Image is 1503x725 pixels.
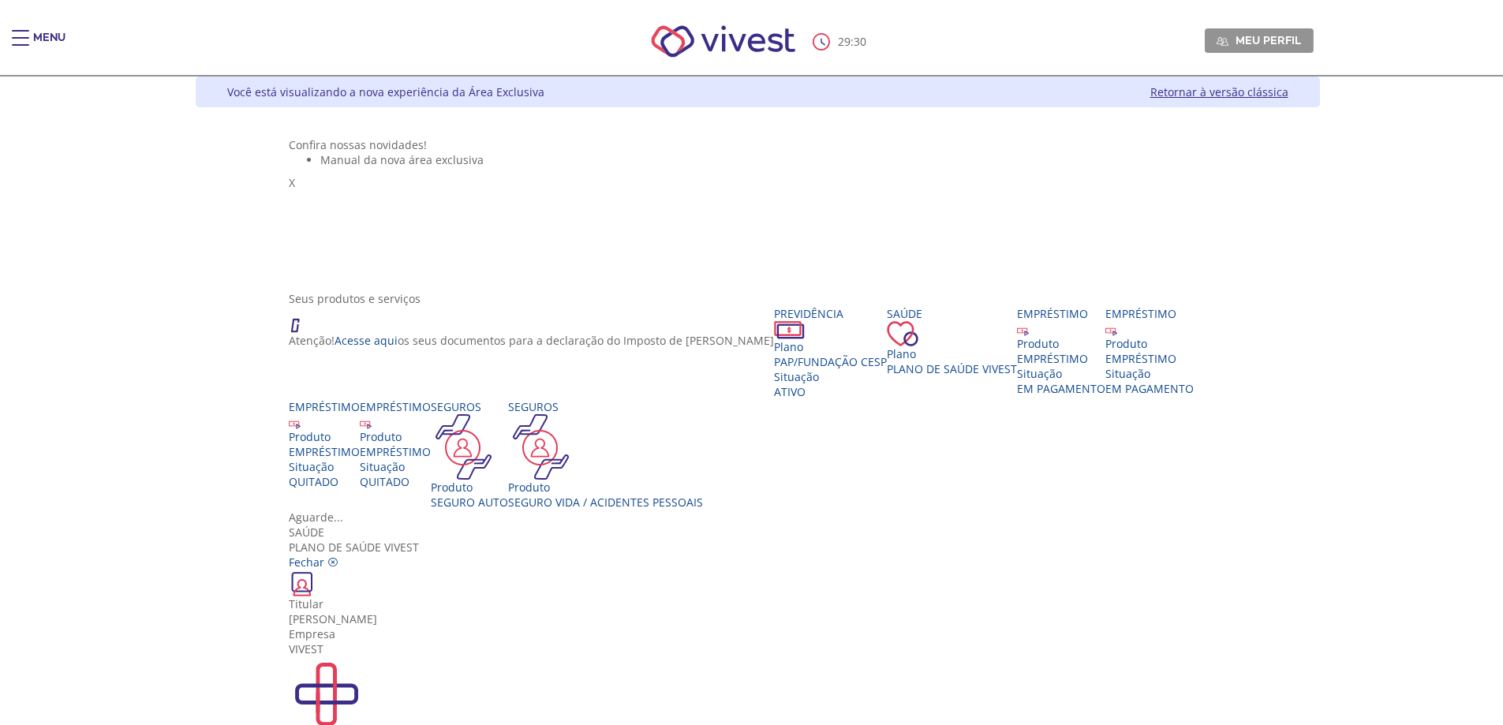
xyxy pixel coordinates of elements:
div: Plano [887,346,1017,361]
span: Plano de Saúde VIVEST [887,361,1017,376]
div: Empréstimo [1017,306,1105,321]
div: : [813,33,869,50]
div: Situação [360,459,431,474]
div: Aguarde... [289,510,1226,525]
div: Situação [774,369,887,384]
div: Seguros [431,399,508,414]
div: Empréstimo [289,399,360,414]
div: Produto [289,429,360,444]
div: VIVEST [289,641,1226,656]
p: Atenção! os seus documentos para a declaração do Imposto de [PERSON_NAME] [289,333,774,348]
div: SEGURO AUTO [431,495,508,510]
a: Fechar [289,555,338,570]
div: EMPRÉSTIMO [360,444,431,459]
div: Empréstimo [1105,306,1194,321]
a: Empréstimo Produto EMPRÉSTIMO Situação EM PAGAMENTO [1017,306,1105,396]
img: ico_emprestimo.svg [289,417,301,429]
span: EM PAGAMENTO [1017,381,1105,396]
div: Empréstimo [360,399,431,414]
a: Seguros Produto Seguro Vida / Acidentes Pessoais [508,399,703,510]
a: Empréstimo Produto EMPRÉSTIMO Situação EM PAGAMENTO [1105,306,1194,396]
div: Situação [1105,366,1194,381]
a: Retornar à versão clássica [1150,84,1288,99]
div: EMPRÉSTIMO [1105,351,1194,366]
span: Meu perfil [1236,33,1301,47]
div: Situação [289,459,360,474]
img: Vivest [634,8,813,75]
div: Situação [1017,366,1105,381]
span: X [289,175,295,190]
div: Você está visualizando a nova experiência da Área Exclusiva [227,84,544,99]
span: EM PAGAMENTO [1105,381,1194,396]
div: EMPRÉSTIMO [1017,351,1105,366]
span: QUITADO [289,474,338,489]
a: Meu perfil [1205,28,1314,52]
div: Titular [289,596,1226,611]
a: Seguros Produto SEGURO AUTO [431,399,508,510]
div: Saúde [289,525,1226,540]
div: Produto [360,429,431,444]
div: Empresa [289,626,1226,641]
a: Previdência PlanoPAP/Fundação CESP SituaçãoAtivo [774,306,887,399]
img: ico_emprestimo.svg [360,417,372,429]
div: Seus produtos e serviços [289,291,1226,306]
img: Meu perfil [1217,36,1228,47]
img: ico_seguros.png [431,414,496,480]
a: Saúde PlanoPlano de Saúde VIVEST [887,306,1017,376]
div: Produto [508,480,703,495]
span: Ativo [774,384,806,399]
div: EMPRÉSTIMO [289,444,360,459]
a: Acesse aqui [335,333,398,348]
div: Produto [1017,336,1105,351]
span: Fechar [289,555,324,570]
img: ico_carteirinha.png [289,570,316,596]
img: ico_atencao.png [289,306,316,333]
a: Empréstimo Produto EMPRÉSTIMO Situação QUITADO [360,399,431,489]
div: Confira nossas novidades! [289,137,1226,152]
img: ico_emprestimo.svg [1105,324,1117,336]
div: Plano [774,339,887,354]
div: Seguro Vida / Acidentes Pessoais [508,495,703,510]
div: Produto [1105,336,1194,351]
span: PAP/Fundação CESP [774,354,887,369]
div: Saúde [887,306,1017,321]
div: Plano de Saúde VIVEST [289,525,1226,555]
div: Seguros [508,399,703,414]
img: ico_seguros.png [508,414,574,480]
span: 30 [854,34,866,49]
div: [PERSON_NAME] [289,611,1226,626]
span: 29 [838,34,851,49]
span: QUITADO [360,474,409,489]
span: Manual da nova área exclusiva [320,152,484,167]
div: Menu [33,30,65,62]
a: Empréstimo Produto EMPRÉSTIMO Situação QUITADO [289,399,360,489]
div: Previdência [774,306,887,321]
img: ico_emprestimo.svg [1017,324,1029,336]
img: ico_coracao.png [887,321,918,346]
div: Produto [431,480,508,495]
img: ico_dinheiro.png [774,321,805,339]
section: <span lang="pt-BR" dir="ltr">Visualizador do Conteúdo da Web</span> 1 [289,137,1226,275]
